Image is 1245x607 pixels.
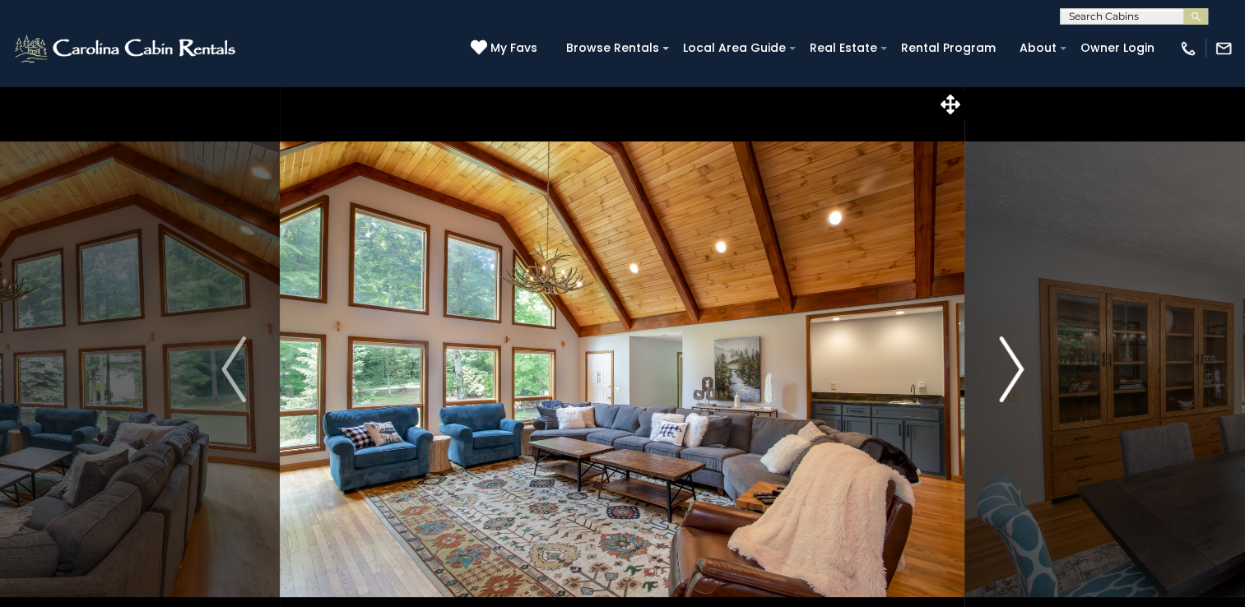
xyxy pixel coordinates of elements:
a: Owner Login [1072,35,1163,61]
a: Browse Rentals [558,35,667,61]
img: arrow [999,336,1024,402]
a: Local Area Guide [675,35,794,61]
a: Rental Program [893,35,1004,61]
img: mail-regular-white.png [1215,39,1233,58]
img: phone-regular-white.png [1179,39,1197,58]
img: White-1-2.png [12,32,240,65]
a: About [1011,35,1065,61]
span: My Favs [490,39,537,57]
a: Real Estate [801,35,885,61]
img: arrow [221,336,246,402]
a: My Favs [471,39,541,58]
